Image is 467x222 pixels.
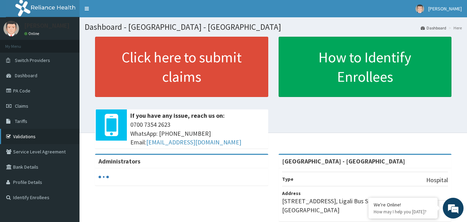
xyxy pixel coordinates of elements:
[15,103,28,109] span: Claims
[374,202,432,208] div: We're Online!
[15,118,27,124] span: Tariffs
[146,138,241,146] a: [EMAIL_ADDRESS][DOMAIN_NAME]
[415,5,424,13] img: User Image
[85,23,462,32] h1: Dashboard - [GEOGRAPHIC_DATA] - [GEOGRAPHIC_DATA]
[24,31,41,36] a: Online
[95,37,268,97] a: Click here to submit claims
[24,23,69,29] p: [PERSON_NAME]
[282,197,448,214] p: [STREET_ADDRESS], Ligali Bus Stop. Ajegunle- [GEOGRAPHIC_DATA]
[15,72,37,79] span: Dashboard
[99,172,109,182] svg: audio-loading
[447,25,462,31] li: Here
[374,209,432,215] p: How may I help you today?
[282,190,301,196] b: Address
[279,37,452,97] a: How to Identify Enrollees
[130,120,265,147] span: 0700 7354 2623 WhatsApp: [PHONE_NUMBER] Email:
[99,157,140,165] b: Administrators
[428,6,462,12] span: [PERSON_NAME]
[282,176,293,182] b: Type
[15,57,50,63] span: Switch Providers
[282,157,405,165] strong: [GEOGRAPHIC_DATA] - [GEOGRAPHIC_DATA]
[130,112,225,119] b: If you have any issue, reach us on:
[421,25,446,31] a: Dashboard
[3,21,19,36] img: User Image
[426,176,448,185] p: Hospital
